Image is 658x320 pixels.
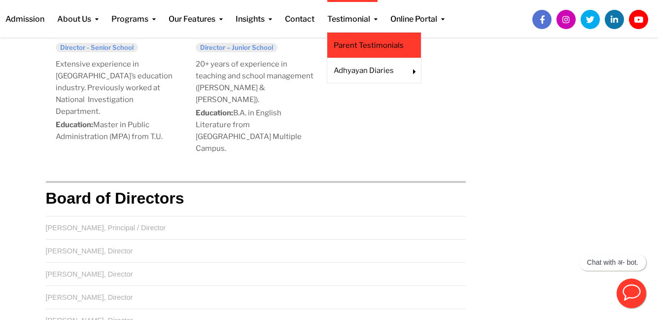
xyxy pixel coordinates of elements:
[196,108,233,117] strong: Education:
[196,43,277,52] h6: Director – Junior School
[56,119,176,142] p: Master in Public Administration (MPA) from T.U.
[46,190,466,216] th: Board of Directors
[46,263,466,286] td: [PERSON_NAME], Director
[46,216,466,240] td: [PERSON_NAME], Principal / Director
[56,120,93,129] strong: Education:
[56,43,138,52] h6: Director - Senior School
[334,40,415,51] a: Parent Testimonials
[46,286,466,309] td: [PERSON_NAME], Director
[56,58,176,117] p: Extensive experience in [GEOGRAPHIC_DATA]’s education industry. Previously worked at National Inv...
[334,65,401,76] a: Adhyayan Diaries
[587,258,638,267] p: Chat with अ- bot.
[196,107,316,154] p: B.A. in English Literature from [GEOGRAPHIC_DATA] Multiple Campus.
[46,240,466,263] td: [PERSON_NAME], Director
[196,58,316,106] p: 20+ years of experience in teaching and school management ([PERSON_NAME] & [PERSON_NAME]).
